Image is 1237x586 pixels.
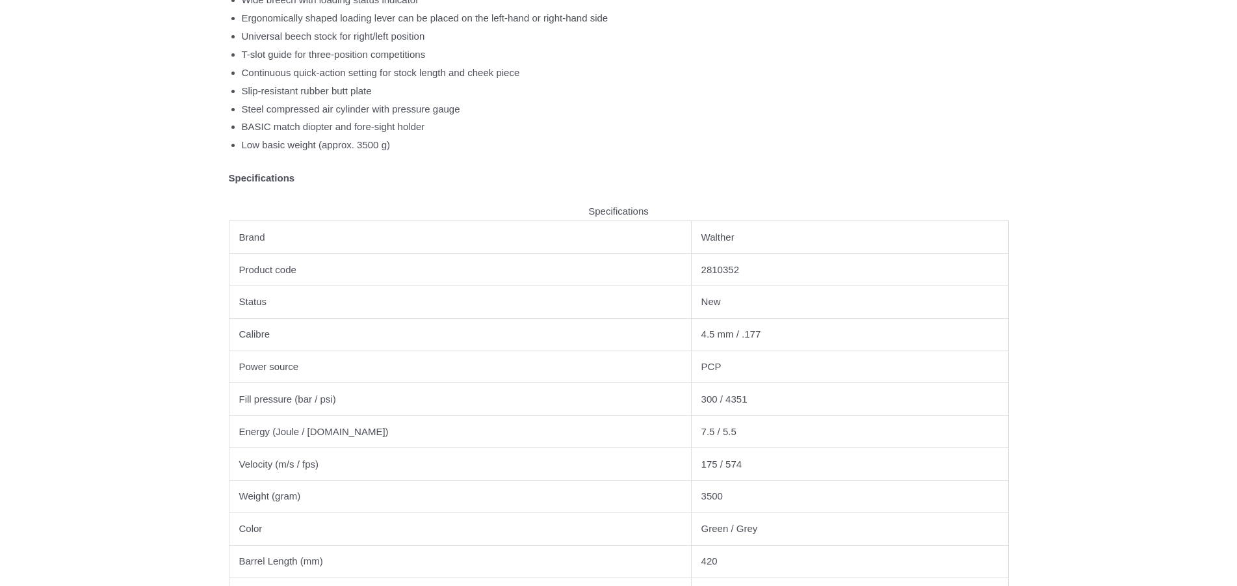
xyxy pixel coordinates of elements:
td: 4.5 mm / .177 [692,319,1009,351]
td: Brand [229,221,692,254]
td: Weight (gram) [229,481,692,513]
td: Fill pressure (bar / psi) [229,383,692,416]
td: Barrel Length (mm) [229,546,692,578]
td: 175 / 574 [692,448,1009,481]
li: Universal beech stock for right/left position [242,27,1009,46]
td: Color [229,513,692,546]
li: Slip-resistant rubber butt plate [242,82,1009,100]
li: Ergonomically shaped loading lever can be placed on the left-hand or right-hand side [242,9,1009,27]
li: Low basic weight (approx. 3500 g) [242,136,1009,154]
td: Calibre [229,319,692,351]
td: Velocity (m/s / fps) [229,448,692,481]
td: Energy (Joule / [DOMAIN_NAME]) [229,416,692,448]
td: Product code [229,254,692,286]
td: New [692,286,1009,319]
li: Continuous quick-action setting for stock length and cheek piece [242,64,1009,82]
td: 420 [692,546,1009,578]
td: 3500 [692,481,1009,513]
td: Status [229,286,692,319]
li: T-slot guide for three-position competitions [242,46,1009,64]
li: BASIC match diopter and fore-sight holder [242,118,1009,136]
td: Walther [692,221,1009,254]
td: 7.5 / 5.5 [692,416,1009,448]
td: 2810352 [692,254,1009,286]
caption: Specifications [229,202,1009,220]
td: PCP [692,351,1009,384]
td: Power source [229,351,692,384]
strong: Specifications [229,172,295,183]
td: 300 / 4351 [692,383,1009,416]
td: Green / Grey [692,513,1009,546]
li: Steel compressed air cylinder with pressure gauge [242,100,1009,118]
